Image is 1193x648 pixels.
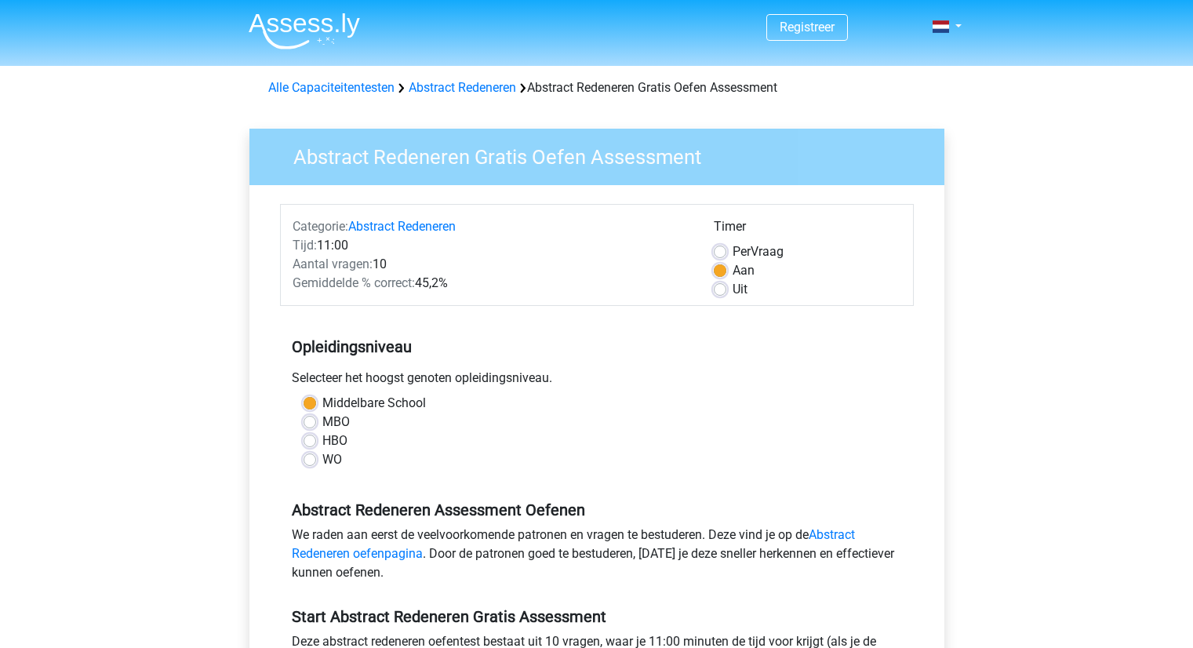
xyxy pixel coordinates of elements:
[249,13,360,49] img: Assessly
[322,431,347,450] label: HBO
[780,20,835,35] a: Registreer
[293,275,415,290] span: Gemiddelde % correct:
[281,274,702,293] div: 45,2%
[733,280,747,299] label: Uit
[322,394,426,413] label: Middelbare School
[322,413,350,431] label: MBO
[733,242,784,261] label: Vraag
[292,607,902,626] h5: Start Abstract Redeneren Gratis Assessment
[280,526,914,588] div: We raden aan eerst de veelvoorkomende patronen en vragen te bestuderen. Deze vind je op de . Door...
[281,236,702,255] div: 11:00
[733,261,755,280] label: Aan
[280,369,914,394] div: Selecteer het hoogst genoten opleidingsniveau.
[268,80,395,95] a: Alle Capaciteitentesten
[293,219,348,234] span: Categorie:
[275,139,933,169] h3: Abstract Redeneren Gratis Oefen Assessment
[293,257,373,271] span: Aantal vragen:
[348,219,456,234] a: Abstract Redeneren
[262,78,932,97] div: Abstract Redeneren Gratis Oefen Assessment
[281,255,702,274] div: 10
[292,331,902,362] h5: Opleidingsniveau
[322,450,342,469] label: WO
[733,244,751,259] span: Per
[293,238,317,253] span: Tijd:
[292,501,902,519] h5: Abstract Redeneren Assessment Oefenen
[409,80,516,95] a: Abstract Redeneren
[714,217,901,242] div: Timer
